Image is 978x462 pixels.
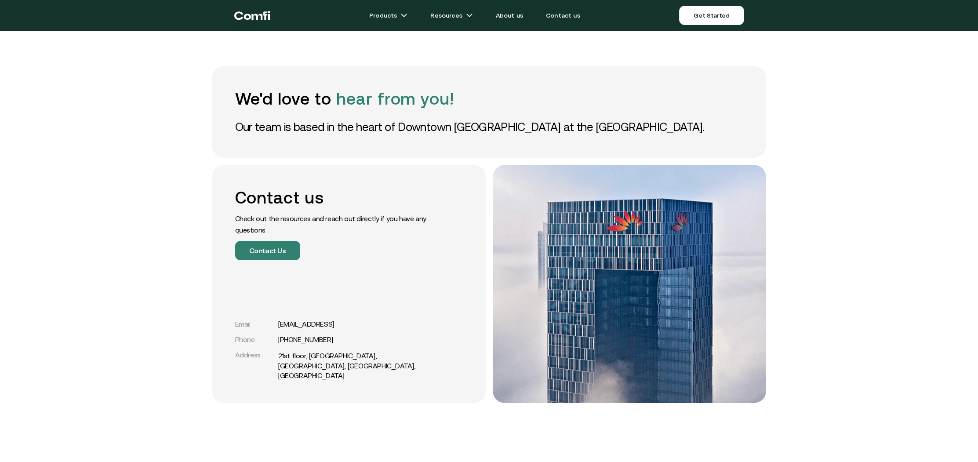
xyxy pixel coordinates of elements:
span: hear from you! [336,89,454,108]
h2: Contact us [235,188,433,207]
p: Our team is based in the heart of Downtown [GEOGRAPHIC_DATA] at the [GEOGRAPHIC_DATA]. [235,119,743,135]
a: [PHONE_NUMBER] [278,335,333,344]
a: Get Started [679,6,744,25]
div: Address [235,351,275,359]
a: 21st floor, [GEOGRAPHIC_DATA], [GEOGRAPHIC_DATA], [GEOGRAPHIC_DATA], [GEOGRAPHIC_DATA] [278,351,433,380]
img: arrow icons [466,12,473,19]
div: Email [235,320,275,328]
a: Productsarrow icons [359,7,418,24]
a: Contact us [535,7,591,24]
h1: We'd love to [235,89,743,109]
a: Return to the top of the Comfi home page [234,2,270,29]
button: Contact Us [235,241,300,260]
a: Resourcesarrow icons [420,7,483,24]
a: [EMAIL_ADDRESS] [278,320,334,328]
img: arrow icons [400,12,407,19]
div: Phone [235,335,275,344]
a: About us [485,7,534,24]
p: Check out the resources and reach out directly if you have any questions [235,213,433,236]
img: office [493,165,766,403]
